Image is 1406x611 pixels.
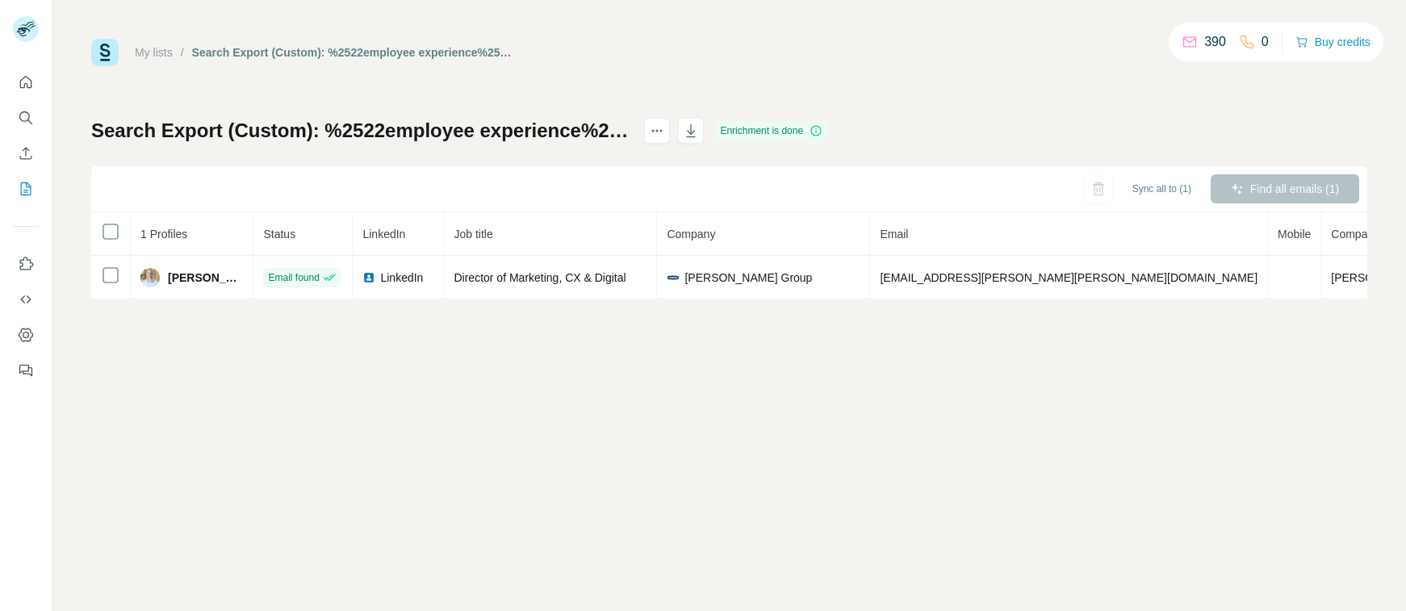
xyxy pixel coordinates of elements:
[1121,177,1203,201] button: Sync all to (1)
[380,270,423,286] span: LinkedIn
[181,44,184,61] li: /
[684,270,812,286] span: [PERSON_NAME] Group
[192,44,513,61] div: Search Export (Custom): %2522employee experience%2522 OR %2522workplace experience%2522 OR %2522e...
[1132,182,1191,196] span: Sync all to (1)
[91,39,119,66] img: Surfe Logo
[263,228,295,241] span: Status
[135,46,173,59] a: My lists
[140,228,187,241] span: 1 Profiles
[880,228,908,241] span: Email
[140,268,160,287] img: Avatar
[1278,228,1311,241] span: Mobile
[715,121,827,140] div: Enrichment is done
[13,320,39,349] button: Dashboard
[13,103,39,132] button: Search
[667,271,680,284] img: company-logo
[1262,32,1269,52] p: 0
[880,271,1257,284] span: [EMAIL_ADDRESS][PERSON_NAME][PERSON_NAME][DOMAIN_NAME]
[454,271,626,284] span: Director of Marketing, CX & Digital
[168,270,243,286] span: [PERSON_NAME]
[454,228,492,241] span: Job title
[644,118,670,144] button: actions
[13,285,39,314] button: Use Surfe API
[362,228,405,241] span: LinkedIn
[362,271,375,284] img: LinkedIn logo
[13,139,39,168] button: Enrich CSV
[1204,32,1226,52] p: 390
[91,118,630,144] h1: Search Export (Custom): %2522employee experience%2522 OR %2522workplace experience%2522 OR %2522e...
[1295,31,1370,53] button: Buy credits
[13,68,39,97] button: Quick start
[13,174,39,203] button: My lists
[268,270,319,285] span: Email found
[667,228,715,241] span: Company
[13,249,39,278] button: Use Surfe on LinkedIn
[13,356,39,385] button: Feedback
